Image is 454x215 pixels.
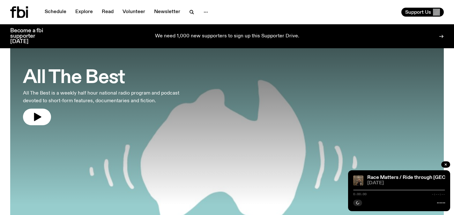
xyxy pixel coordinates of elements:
[10,28,51,44] h3: Become a fbi supporter [DATE]
[432,193,445,196] span: -:--:--
[155,34,299,39] p: We need 1,000 new supporters to sign up this Supporter Drive.
[23,69,186,87] h3: All The Best
[98,8,117,17] a: Read
[401,8,444,17] button: Support Us
[71,8,97,17] a: Explore
[353,193,367,196] span: 0:00:00
[23,63,186,125] a: All The BestAll The Best is a weekly half hour national radio program and podcast devoted to shor...
[405,9,431,15] span: Support Us
[119,8,149,17] a: Volunteer
[367,181,445,186] span: [DATE]
[353,175,363,186] img: Sara and Malaak squatting on ground in fbi music library. Sara is making peace signs behind Malaa...
[150,8,184,17] a: Newsletter
[23,89,186,105] p: All The Best is a weekly half hour national radio program and podcast devoted to short-form featu...
[41,8,70,17] a: Schedule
